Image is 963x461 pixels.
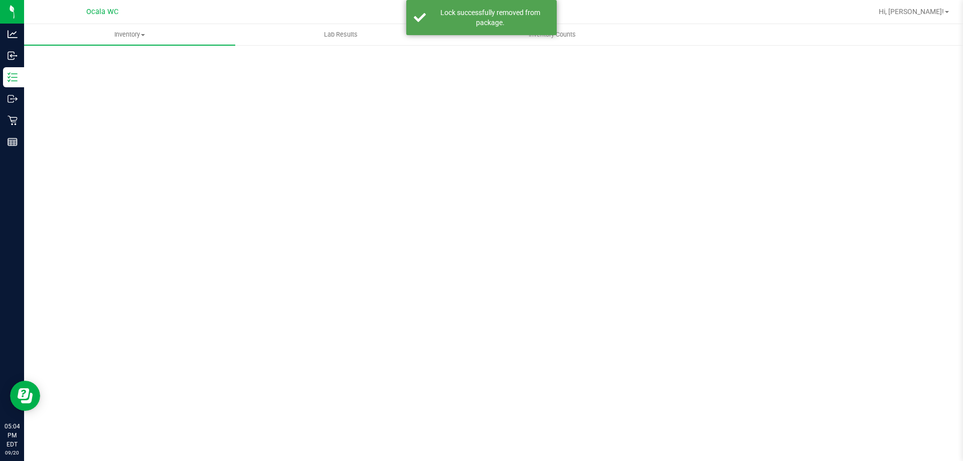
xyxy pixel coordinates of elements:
[235,24,446,45] a: Lab Results
[8,115,18,125] inline-svg: Retail
[431,8,549,28] div: Lock successfully removed from package.
[5,422,20,449] p: 05:04 PM EDT
[8,72,18,82] inline-svg: Inventory
[10,381,40,411] iframe: Resource center
[8,29,18,39] inline-svg: Analytics
[5,449,20,456] p: 09/20
[8,137,18,147] inline-svg: Reports
[8,94,18,104] inline-svg: Outbound
[24,24,235,45] a: Inventory
[86,8,118,16] span: Ocala WC
[879,8,944,16] span: Hi, [PERSON_NAME]!
[310,30,371,39] span: Lab Results
[24,30,235,39] span: Inventory
[8,51,18,61] inline-svg: Inbound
